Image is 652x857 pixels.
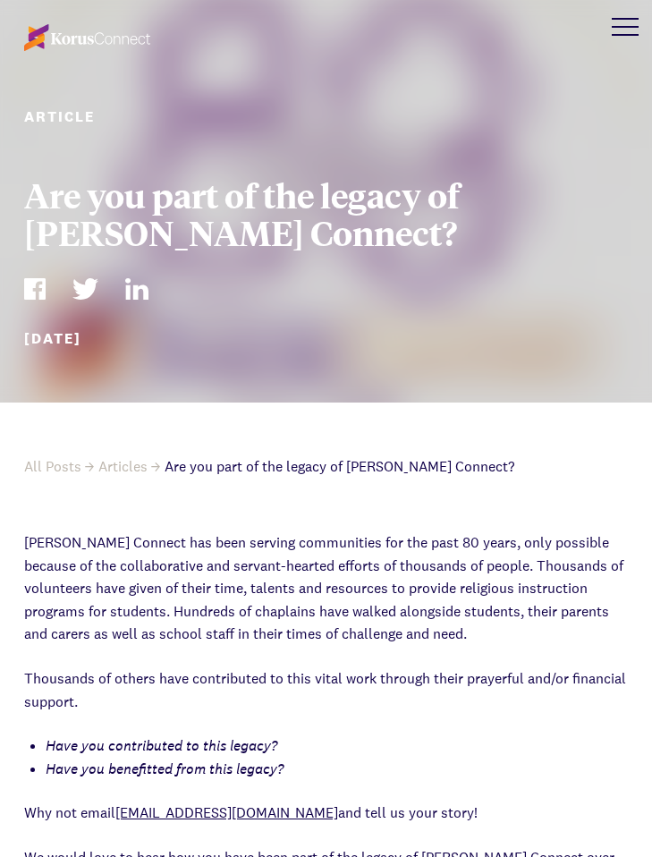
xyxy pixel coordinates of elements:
p: Thousands of others have contributed to this vital work through their prayerful and/or financial ... [24,667,628,713]
img: LinkedIn Icon [125,278,148,300]
em: Have you benefitted from this legacy? [46,759,284,778]
a: [EMAIL_ADDRESS][DOMAIN_NAME] [115,803,338,822]
a: Articles [98,457,165,476]
span: Are you part of the legacy of [PERSON_NAME] Connect? [165,457,514,476]
img: korus-connect%2F70fc4767-4e77-47d7-a16a-dd1598af5252_logo-reverse.svg [24,24,150,51]
img: Facebook Icon [24,278,46,300]
div: [DATE] [24,329,628,349]
h1: Are you part of the legacy of [PERSON_NAME] Connect? [24,176,628,251]
div: Article [24,107,628,127]
em: Have you contributed to this legacy? [46,736,277,755]
p: Why not email and tell us your story! [24,802,628,825]
p: [PERSON_NAME] Connect has been serving communities for the past 80 years, only possible because o... [24,531,628,646]
a: All Posts [24,457,98,476]
img: Twitter Icon [72,278,98,300]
